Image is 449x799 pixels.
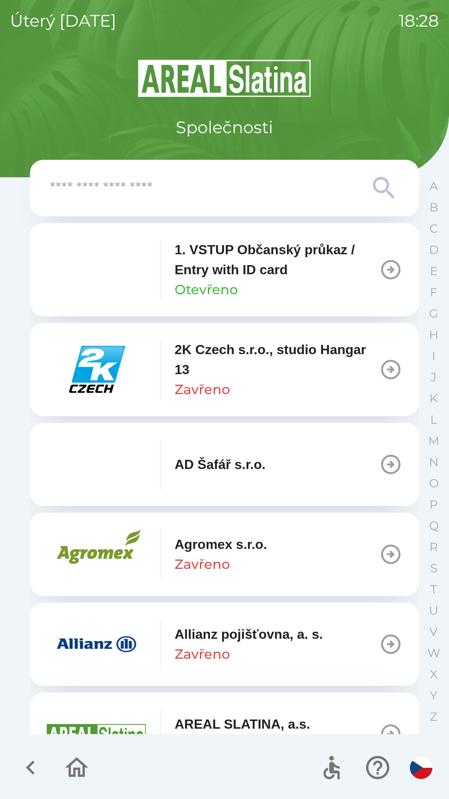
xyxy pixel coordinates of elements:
[175,644,230,664] p: Zavřeno
[423,643,444,664] button: W
[429,603,438,618] p: U
[47,619,146,669] img: f3415073-8ef0-49a2-9816-fbbc8a42d535.png
[432,349,435,363] p: I
[429,519,439,533] p: Q
[175,624,323,644] p: Allianz pojišťovna, a. s.
[423,536,444,558] button: R
[423,706,444,727] button: Z
[430,412,437,427] p: L
[47,529,146,579] img: 33c739ec-f83b-42c3-a534-7980a31bd9ae.png
[423,367,444,388] button: J
[175,280,238,300] p: Otevřeno
[429,540,438,554] p: R
[430,710,437,724] p: Z
[423,579,444,600] button: T
[430,582,437,597] p: T
[30,58,419,98] img: Logo
[423,600,444,621] button: U
[423,388,444,409] button: K
[423,621,444,643] button: V
[176,115,273,140] p: Společnosti
[429,221,438,236] p: C
[429,625,438,639] p: V
[423,261,444,282] button: E
[423,558,444,579] button: S
[47,439,146,489] img: fe4c8044-c89c-4fb5-bacd-c2622eeca7e4.png
[175,534,267,554] p: Agromex s.r.o.
[428,434,439,448] p: M
[47,245,146,295] img: 79c93659-7a2c-460d-85f3-2630f0b529cc.png
[423,324,444,345] button: H
[429,497,438,512] p: P
[427,646,440,660] p: W
[399,8,439,33] p: 18:28
[430,285,437,300] p: F
[423,345,444,367] button: I
[30,323,419,416] button: 2K Czech s.r.o., studio Hangar 13Zavřeno
[429,328,439,342] p: H
[429,200,438,215] p: B
[423,494,444,515] button: P
[430,667,437,682] p: X
[410,757,432,779] img: cs flag
[423,452,444,473] button: N
[423,176,444,197] button: A
[47,709,146,759] img: aad3f322-fb90-43a2-be23-5ead3ef36ce5.png
[423,282,444,303] button: F
[429,179,438,194] p: A
[175,240,379,280] p: 1. VSTUP Občanský průkaz / Entry with ID card
[423,239,444,261] button: D
[429,306,438,321] p: G
[423,430,444,452] button: M
[429,243,439,257] p: D
[430,561,437,576] p: S
[30,223,419,316] button: 1. VSTUP Občanský průkaz / Entry with ID cardOtevřeno
[175,454,266,474] p: AD Šafář s.r.o.
[423,685,444,706] button: Y
[423,303,444,324] button: G
[429,391,438,406] p: K
[423,473,444,494] button: O
[430,688,437,703] p: Y
[47,345,146,395] img: 46855577-05aa-44e5-9e88-426d6f140dc0.png
[175,340,379,380] p: 2K Czech s.r.o., studio Hangar 13
[30,692,419,776] button: AREAL SLATINA, a.s.Zavřeno
[10,8,116,33] p: úterý [DATE]
[175,380,230,399] p: Zavřeno
[429,476,439,491] p: O
[423,515,444,536] button: Q
[30,513,419,596] button: Agromex s.r.o.Zavřeno
[429,455,439,469] p: N
[423,218,444,239] button: C
[423,197,444,218] button: B
[431,370,437,385] p: J
[423,664,444,685] button: X
[30,423,419,506] button: AD Šafář s.r.o.
[175,714,310,734] p: AREAL SLATINA, a.s.
[423,409,444,430] button: L
[175,554,230,574] p: Zavřeno
[30,603,419,686] button: Allianz pojišťovna, a. s.Zavřeno
[430,264,438,278] p: E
